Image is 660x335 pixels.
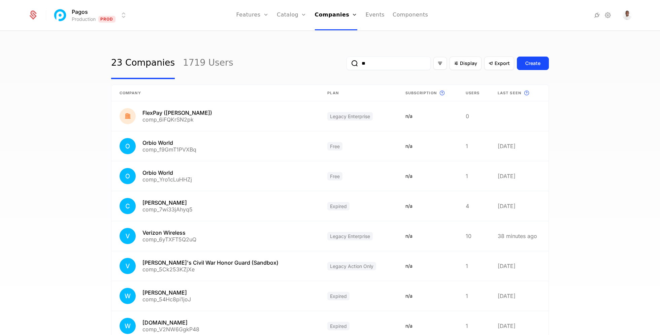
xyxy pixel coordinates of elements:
div: Production [72,16,96,23]
button: Open user button [623,10,632,20]
a: Integrations [593,11,601,19]
button: Select environment [54,8,128,23]
img: LJ Durante [623,10,632,20]
button: Display [450,57,482,70]
div: Create [525,60,540,67]
button: Create [517,57,549,70]
button: Export [484,57,514,70]
span: Pagos [72,8,88,16]
span: Prod [98,16,115,23]
a: 1719 Users [183,47,233,79]
button: Filter options [433,57,447,70]
a: Settings [604,11,612,19]
a: 23 Companies [111,47,175,79]
span: Display [460,60,477,67]
th: Users [458,85,490,101]
span: Export [495,60,510,67]
span: Last seen [498,90,521,96]
th: Plan [319,85,397,101]
th: Company [111,85,319,101]
img: Pagos [52,7,68,23]
span: Subscription [405,90,437,96]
